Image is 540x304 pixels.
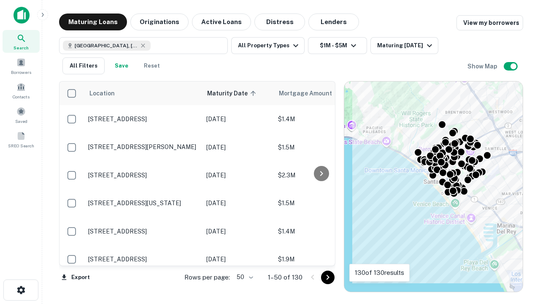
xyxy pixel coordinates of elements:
p: [STREET_ADDRESS] [88,228,198,235]
button: Lenders [308,14,359,30]
button: Export [59,271,92,284]
p: $1.5M [278,198,362,208]
a: Borrowers [3,54,40,77]
p: $1.5M [278,143,362,152]
button: Maturing Loans [59,14,127,30]
p: $1.4M [278,227,362,236]
a: View my borrowers [456,15,523,30]
button: Originations [130,14,189,30]
p: [STREET_ADDRESS] [88,255,198,263]
p: [DATE] [206,227,270,236]
p: Rows per page: [184,272,230,282]
p: [STREET_ADDRESS] [88,115,198,123]
div: 50 [233,271,254,283]
div: 0 0 [344,81,523,292]
th: Location [84,81,202,105]
span: Search [13,44,29,51]
button: Reset [138,57,165,74]
span: [GEOGRAPHIC_DATA], [GEOGRAPHIC_DATA], [GEOGRAPHIC_DATA] [75,42,138,49]
iframe: Chat Widget [498,236,540,277]
button: [GEOGRAPHIC_DATA], [GEOGRAPHIC_DATA], [GEOGRAPHIC_DATA] [59,37,228,54]
a: SREO Search [3,128,40,151]
button: All Property Types [231,37,305,54]
p: [DATE] [206,171,270,180]
button: Active Loans [192,14,251,30]
span: SREO Search [8,142,34,149]
span: Contacts [13,93,30,100]
p: [STREET_ADDRESS] [88,171,198,179]
th: Mortgage Amount [274,81,367,105]
p: [DATE] [206,114,270,124]
p: [DATE] [206,255,270,264]
a: Saved [3,103,40,126]
img: capitalize-icon.png [13,7,30,24]
span: Borrowers [11,69,31,76]
p: 130 of 130 results [355,268,404,278]
p: $1.9M [278,255,362,264]
span: Maturity Date [207,88,259,98]
p: [DATE] [206,198,270,208]
h6: Show Map [467,62,499,71]
span: Location [89,88,115,98]
p: [STREET_ADDRESS][US_STATE] [88,199,198,207]
button: Maturing [DATE] [370,37,438,54]
p: [STREET_ADDRESS][PERSON_NAME] [88,143,198,151]
div: Maturing [DATE] [377,41,435,51]
p: $1.4M [278,114,362,124]
button: All Filters [62,57,105,74]
p: 1–50 of 130 [268,272,302,282]
button: Save your search to get updates of matches that match your search criteria. [108,57,135,74]
th: Maturity Date [202,81,274,105]
p: $2.3M [278,171,362,180]
span: Mortgage Amount [279,88,343,98]
button: Distress [254,14,305,30]
a: Search [3,30,40,53]
button: Go to next page [321,271,335,284]
a: Contacts [3,79,40,102]
span: Saved [15,118,27,125]
button: $1M - $5M [308,37,367,54]
p: [DATE] [206,143,270,152]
